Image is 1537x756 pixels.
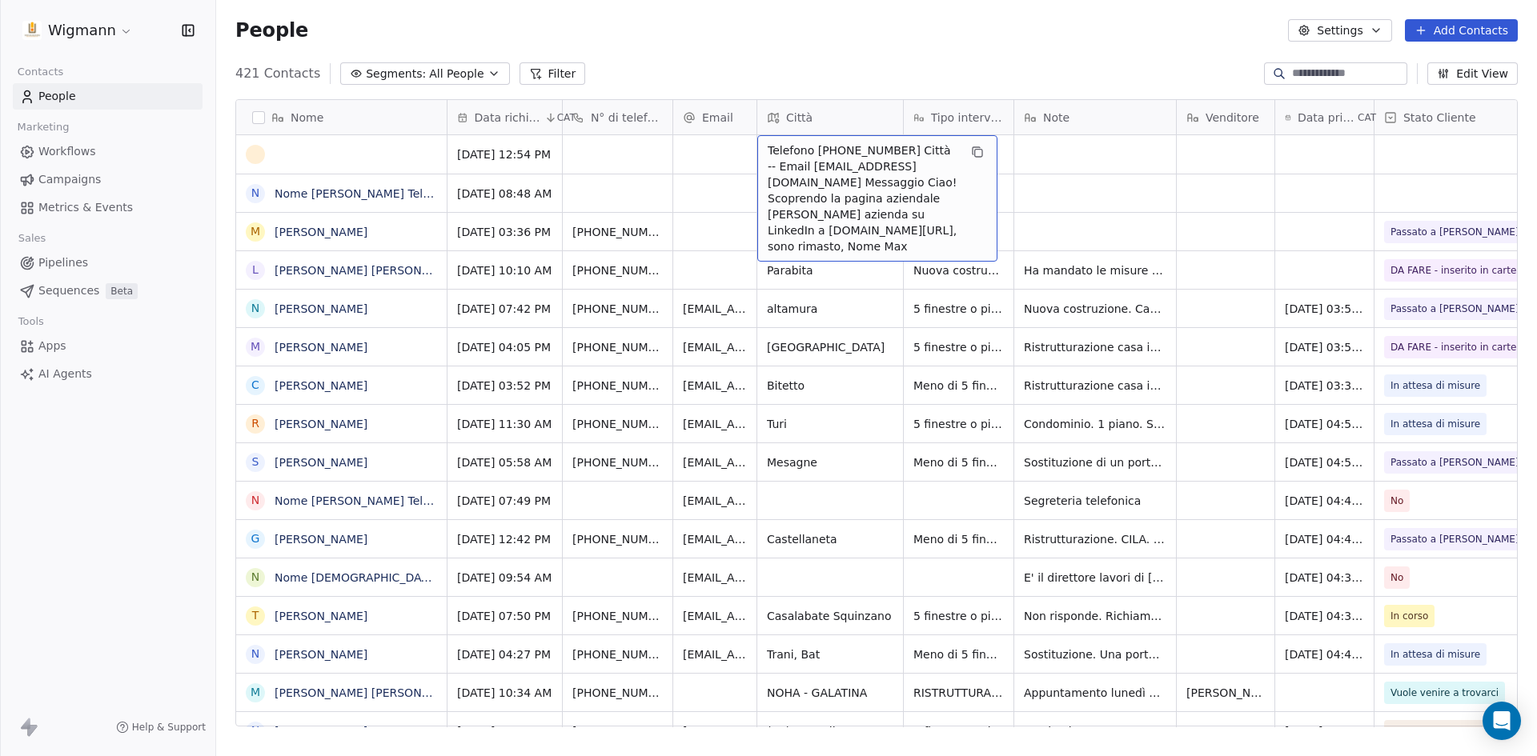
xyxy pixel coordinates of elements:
[572,723,663,739] span: [PHONE_NUMBER]
[457,531,552,547] span: [DATE] 12:42 PM
[38,282,99,299] span: Sequences
[251,377,259,394] div: C
[252,262,259,278] div: L
[1391,685,1499,701] span: Vuole venire a trovarci
[38,88,76,105] span: People
[683,570,747,586] span: [EMAIL_ADDRESS][DOMAIN_NAME]
[572,685,663,701] span: [PHONE_NUMBER]
[1285,531,1364,547] span: [DATE] 04:40 PM
[38,199,133,216] span: Metrics & Events
[1391,646,1480,662] span: In attesa di misure
[1285,723,1364,739] span: [DATE] 05:52 PM
[22,21,42,40] img: 1630668995401.jpeg
[913,646,1004,662] span: Meno di 5 finestre
[683,301,747,317] span: [EMAIL_ADDRESS][DOMAIN_NAME]
[1285,608,1364,624] span: [DATE] 04:38 PM
[1403,110,1476,126] span: Stato Cliente
[275,264,464,277] a: [PERSON_NAME] [PERSON_NAME]
[106,283,138,299] span: Beta
[1285,454,1364,470] span: [DATE] 04:53 PM
[572,608,663,624] span: [PHONE_NUMBER]
[1024,493,1166,509] span: Segreteria telefonica
[275,187,1350,200] a: Nome [PERSON_NAME] Telefono [PHONE_NUMBER] Città Palagianello Trattamento dati personali Ho Letto...
[275,226,367,238] a: [PERSON_NAME]
[1285,570,1364,586] span: [DATE] 04:39 PM
[38,171,101,188] span: Campaigns
[913,685,1004,701] span: RISTRUTTURAZIONE E PARTE AMPLIAMENTO ABITAZIONE. SONO GIA STATI IN [GEOGRAPHIC_DATA].
[251,530,260,547] div: G
[38,254,88,271] span: Pipelines
[457,608,552,624] span: [DATE] 07:50 PM
[275,725,367,738] a: [PERSON_NAME]
[475,110,541,126] span: Data richiesta
[275,533,367,546] a: [PERSON_NAME]
[1358,111,1376,124] span: CAT
[1024,723,1166,739] span: Sostituzione per 2 appartamenti con infissi anni 70 (si rimuovo con facilità). Ciascuno da 160 me...
[913,416,1004,432] span: 5 finestre o più di 5
[275,494,1530,507] a: Nome [PERSON_NAME] Telefono [PHONE_NUMBER] Città Alezio Email [EMAIL_ADDRESS][DOMAIN_NAME] Inform...
[572,416,663,432] span: [PHONE_NUMBER]
[757,100,903,134] div: Città
[275,341,367,354] a: [PERSON_NAME]
[457,378,552,394] span: [DATE] 03:52 PM
[1177,100,1274,134] div: Venditore
[1024,646,1166,662] span: Sostituzione. Una porta 3 ante in pvc. Colore bianco/grigio chiaro. Casa indipendente. Vuole sape...
[457,723,552,739] span: [DATE] 09:36 PM
[1391,608,1428,624] span: In corso
[1024,685,1166,701] span: Appuntamento lunedì 29 ore 17
[366,66,426,82] span: Segments:
[1405,19,1518,42] button: Add Contacts
[767,723,893,739] span: (Ba), Castellana Grotte
[702,110,733,126] span: Email
[251,338,260,355] div: M
[563,100,672,134] div: N° di telefono
[252,454,259,470] div: S
[251,722,259,739] div: N
[251,569,259,586] div: N
[457,454,552,470] span: [DATE] 05:58 AM
[38,338,66,354] span: Apps
[1206,110,1259,126] span: Venditore
[768,142,958,254] span: Telefono [PHONE_NUMBER] Città -- Email [EMAIL_ADDRESS][DOMAIN_NAME] Messaggio Ciao! Scoprendo la ...
[683,454,747,470] span: [EMAIL_ADDRESS][DOMAIN_NAME]
[520,62,586,85] button: Filter
[1024,531,1166,547] span: Ristrutturazione. CILA. [GEOGRAPHIC_DATA]. Circa 4/5 infissi con persiane e zanzariere. I lavori ...
[116,721,206,734] a: Help & Support
[457,570,552,586] span: [DATE] 09:54 AM
[786,110,813,126] span: Città
[1391,416,1480,432] span: In attesa di misure
[1285,416,1364,432] span: [DATE] 04:59 PM
[19,17,136,44] button: Wigmann
[275,456,367,469] a: [PERSON_NAME]
[683,608,747,624] span: [EMAIL_ADDRESS][DOMAIN_NAME]
[683,531,747,547] span: [EMAIL_ADDRESS][DOMAIN_NAME]
[13,166,203,193] a: Campaigns
[557,111,576,124] span: CAT
[1391,531,1519,547] span: Passato a [PERSON_NAME]
[275,648,367,661] a: [PERSON_NAME]
[11,226,53,250] span: Sales
[457,339,552,355] span: [DATE] 04:05 PM
[767,454,893,470] span: Mesagne
[1391,493,1403,509] span: No
[13,278,203,304] a: SequencesBeta
[251,300,259,317] div: N
[457,146,552,162] span: [DATE] 12:54 PM
[1014,100,1176,134] div: Note
[767,339,893,355] span: [GEOGRAPHIC_DATA]
[236,100,447,134] div: Nome
[683,493,747,509] span: [EMAIL_ADDRESS][DOMAIN_NAME]
[673,100,756,134] div: Email
[1285,378,1364,394] span: [DATE] 03:39 PM
[572,531,663,547] span: [PHONE_NUMBER]
[10,115,76,139] span: Marketing
[1391,570,1403,586] span: No
[235,18,308,42] span: People
[767,646,893,662] span: Trani, Bat
[904,100,1013,134] div: Tipo intervento
[767,378,893,394] span: Bitetto
[48,20,116,41] span: Wigmann
[457,186,552,202] span: [DATE] 08:48 AM
[1024,570,1166,586] span: E' il direttore lavori di [PERSON_NAME]. Ha sbagliato. Doveva sentirsi con Ale
[767,608,893,624] span: Casalabate Squinzano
